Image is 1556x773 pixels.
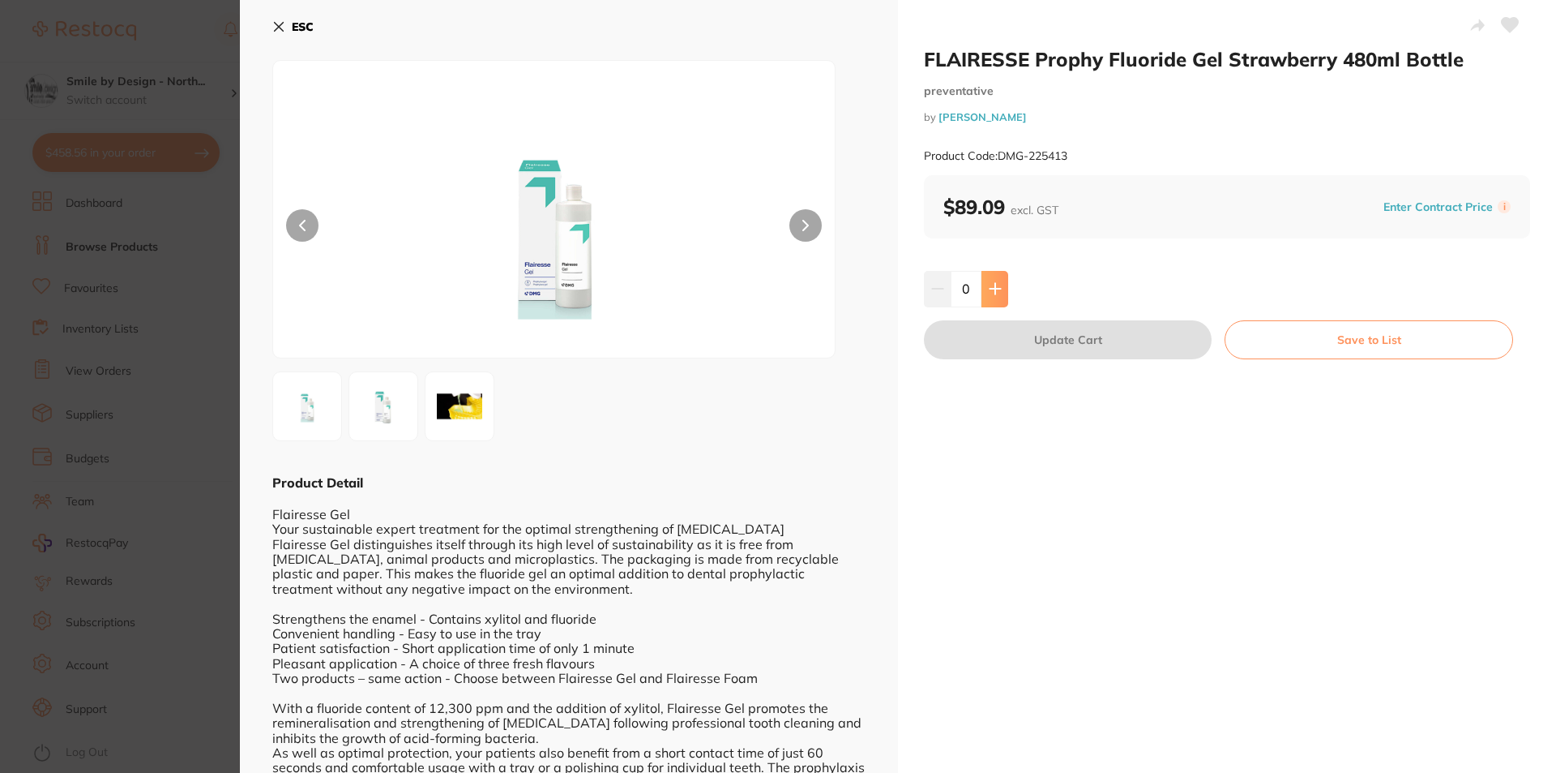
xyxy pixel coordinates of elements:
button: Enter Contract Price [1379,200,1498,215]
b: Product Detail [272,475,363,491]
button: ESC [272,13,314,41]
b: $89.09 [943,195,1058,219]
small: by [924,111,1530,123]
b: ESC [292,19,314,34]
img: MTMuanBn [354,377,413,436]
h2: FLAIRESSE Prophy Fluoride Gel Strawberry 480ml Bottle [924,47,1530,71]
span: excl. GST [1011,203,1058,217]
img: MTNfMi5qcGc [430,377,489,436]
a: [PERSON_NAME] [938,110,1027,123]
img: LnBuZw [278,377,336,436]
small: Product Code: DMG-225413 [924,149,1067,163]
button: Save to List [1225,320,1513,359]
small: preventative [924,84,1530,98]
img: LnBuZw [386,101,723,358]
label: i [1498,200,1511,213]
button: Update Cart [924,320,1212,359]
